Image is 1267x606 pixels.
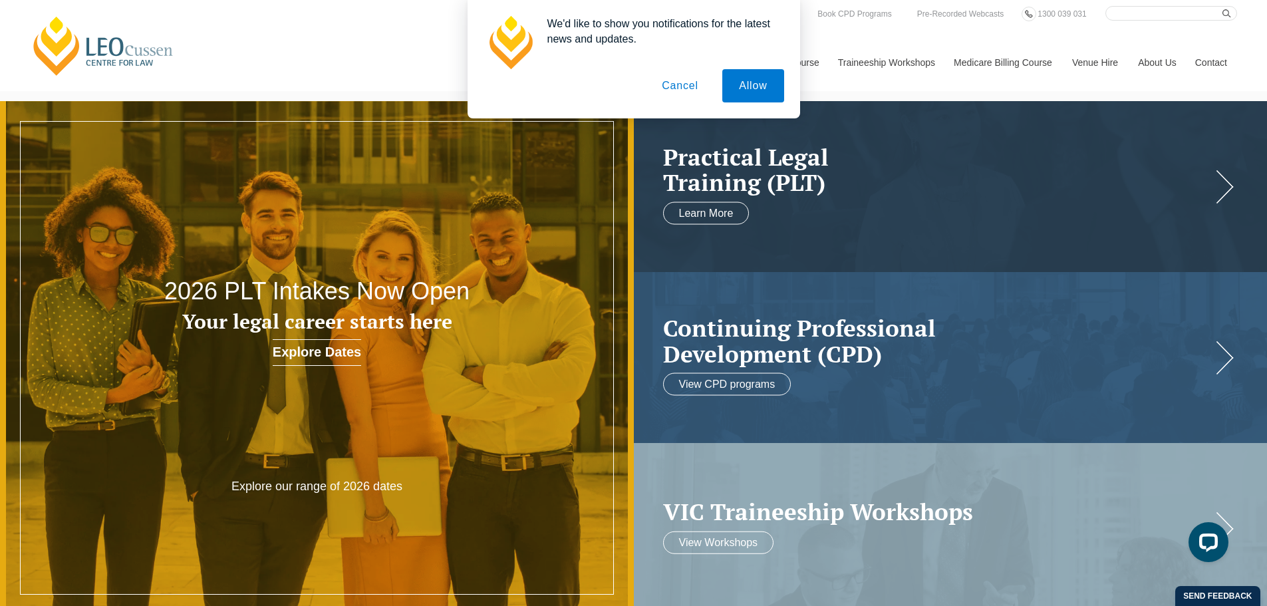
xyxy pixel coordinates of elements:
[537,16,784,47] div: We'd like to show you notifications for the latest news and updates.
[484,16,537,69] img: notification icon
[190,479,444,494] p: Explore our range of 2026 dates
[663,499,1212,525] a: VIC Traineeship Workshops
[663,315,1212,367] h2: Continuing Professional Development (CPD)
[663,202,750,224] a: Learn More
[663,144,1212,195] h2: Practical Legal Training (PLT)
[722,69,783,102] button: Allow
[273,339,361,366] a: Explore Dates
[127,278,507,305] h2: 2026 PLT Intakes Now Open
[645,69,715,102] button: Cancel
[663,144,1212,195] a: Practical LegalTraining (PLT)
[663,373,791,396] a: View CPD programs
[127,311,507,333] h3: Your legal career starts here
[663,315,1212,367] a: Continuing ProfessionalDevelopment (CPD)
[663,531,774,553] a: View Workshops
[1178,517,1234,573] iframe: LiveChat chat widget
